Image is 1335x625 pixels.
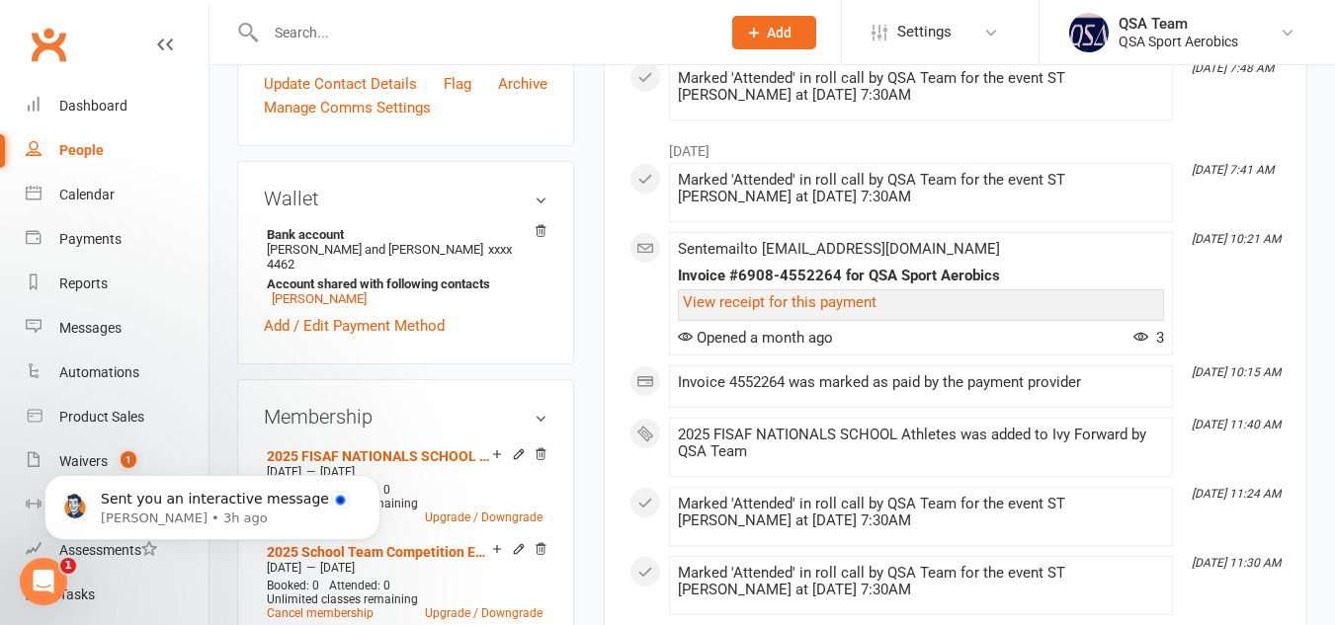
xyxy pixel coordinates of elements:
a: Product Sales [26,395,209,439]
div: Tasks [59,586,95,602]
iframe: Intercom live chat [20,558,67,605]
div: Product Sales [59,409,144,425]
a: Cancel membership [267,606,374,620]
strong: Bank account [267,227,538,242]
a: Reports [26,262,209,306]
i: [DATE] 7:48 AM [1192,61,1274,75]
a: Flag [444,72,471,96]
a: Upgrade / Downgrade [425,510,542,524]
div: Reports [59,275,108,291]
a: Messages [26,306,209,351]
i: [DATE] 11:40 AM [1192,418,1281,431]
div: QSA Team [1119,15,1238,33]
a: Manage Comms Settings [264,96,431,119]
a: Automations [26,351,209,395]
a: People [26,128,209,173]
a: Update Contact Details [264,72,417,96]
a: Tasks [26,573,209,617]
img: thumb_image1645967867.png [1069,13,1109,52]
input: Search... [260,19,707,46]
span: Unlimited classes remaining [267,592,418,606]
li: [PERSON_NAME] and [PERSON_NAME] [264,224,547,309]
span: Attended: 0 [329,579,390,592]
a: [PERSON_NAME] [272,291,367,306]
div: Payments [59,231,122,247]
div: 2025 FISAF NATIONALS SCHOOL Athletes was added to Ivy Forward by QSA Team [678,427,1164,460]
span: [DATE] [320,561,355,575]
span: Settings [897,10,952,54]
div: Marked 'Attended' in roll call by QSA Team for the event ST [PERSON_NAME] at [DATE] 7:30AM [678,565,1164,598]
i: [DATE] 11:30 AM [1192,556,1281,570]
div: Marked 'Attended' in roll call by QSA Team for the event ST [PERSON_NAME] at [DATE] 7:30AM [678,172,1164,205]
a: View receipt for this payment [683,293,876,311]
a: Clubworx [24,20,73,69]
iframe: Intercom notifications message [15,433,410,572]
div: Marked 'Attended' in roll call by QSA Team for the event ST [PERSON_NAME] at [DATE] 7:30AM [678,496,1164,529]
div: Marked 'Attended' in roll call by QSA Team for the event ST [PERSON_NAME] at [DATE] 7:30AM [678,70,1164,104]
i: [DATE] 10:15 AM [1192,365,1281,379]
div: Calendar [59,187,115,202]
a: Upgrade / Downgrade [425,606,542,620]
div: People [59,142,104,158]
span: 1 [60,558,76,574]
span: 3 [1133,329,1164,347]
a: Dashboard [26,84,209,128]
span: Booked: 0 [267,579,319,592]
a: Payments [26,217,209,262]
span: Sent email to [EMAIL_ADDRESS][DOMAIN_NAME] [678,240,1000,258]
div: Automations [59,364,139,380]
div: Invoice 4552264 was marked as paid by the payment provider [678,374,1164,391]
span: [DATE] [267,561,301,575]
strong: Account shared with following contacts [267,276,538,291]
div: Messages [59,320,122,336]
div: Invoice #6908-4552264 for QSA Sport Aerobics [678,268,1164,284]
span: Opened a month ago [678,329,833,347]
a: Archive [498,72,547,96]
span: Add [767,25,792,40]
h3: Wallet [264,188,547,209]
div: QSA Sport Aerobics [1119,33,1238,50]
button: Add [732,16,816,49]
i: [DATE] 7:41 AM [1192,163,1274,177]
div: Dashboard [59,98,127,114]
h3: Membership [264,406,547,428]
a: Add / Edit Payment Method [264,314,445,338]
li: [DATE] [629,130,1282,162]
a: Calendar [26,173,209,217]
i: [DATE] 11:24 AM [1192,487,1281,501]
i: [DATE] 10:21 AM [1192,232,1281,246]
span: xxxx 4462 [267,242,512,272]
